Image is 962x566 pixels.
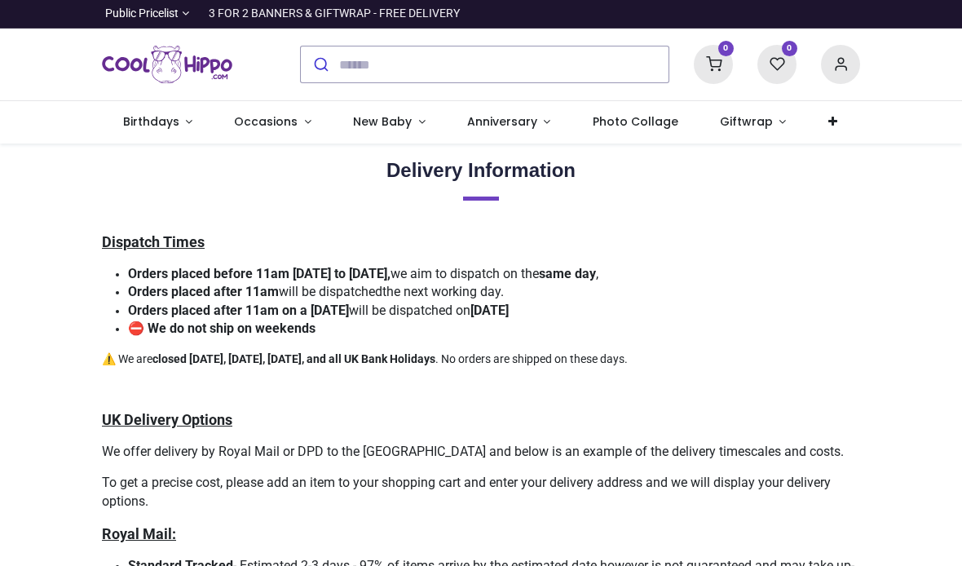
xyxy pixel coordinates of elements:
[333,101,447,144] a: New Baby
[128,266,598,281] span: we aim to dispatch on the ,
[102,444,844,459] span: We offer delivery by Royal Mail or DPD to the [GEOGRAPHIC_DATA] and below is an example of the de...
[539,266,596,281] strong: same day
[718,41,734,56] sup: 0
[782,41,797,56] sup: 0
[128,266,391,281] strong: Orders placed before 11am [DATE] to [DATE],
[353,113,412,130] span: New Baby
[102,475,831,508] span: To get a precise cost, please add an item to your shopping cart and enter your delivery address a...
[446,101,571,144] a: Anniversary
[102,101,214,144] a: Birthdays
[102,233,205,250] u: Dispatch Times
[102,157,860,184] h2: Delivery Information
[694,57,733,70] a: 0
[214,101,333,144] a: Occasions
[102,42,232,87] a: Logo of Cool Hippo
[123,113,179,130] span: Birthdays
[720,113,773,130] span: Giftwrap
[128,284,504,299] span: the next working day.
[467,113,537,130] span: Anniversary
[234,113,298,130] span: Occasions
[102,352,860,368] p: ⚠️ We are . No orders are shipped on these days.
[757,57,797,70] a: 0
[128,284,279,299] strong: Orders placed after 11am
[699,101,807,144] a: Giftwrap
[470,303,509,318] strong: [DATE]
[102,411,232,428] u: UK Delivery Options
[152,352,435,365] strong: closed [DATE], [DATE], [DATE], and all UK Bank Holidays
[102,525,176,542] u: Royal Mail:
[593,113,678,130] span: Photo Collage
[102,42,232,87] img: Cool Hippo
[128,303,509,318] span: will be dispatched on
[301,46,339,82] button: Submit
[105,6,179,22] span: Public Pricelist
[128,284,382,299] span: will be dispatched
[128,321,316,336] strong: ⛔ We do not ship on weekends
[518,6,860,22] iframe: Customer reviews powered by Trustpilot
[128,303,349,318] strong: Orders placed after 11am on a [DATE]
[209,6,460,22] div: 3 FOR 2 BANNERS & GIFTWRAP - FREE DELIVERY
[102,6,189,22] a: Public Pricelist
